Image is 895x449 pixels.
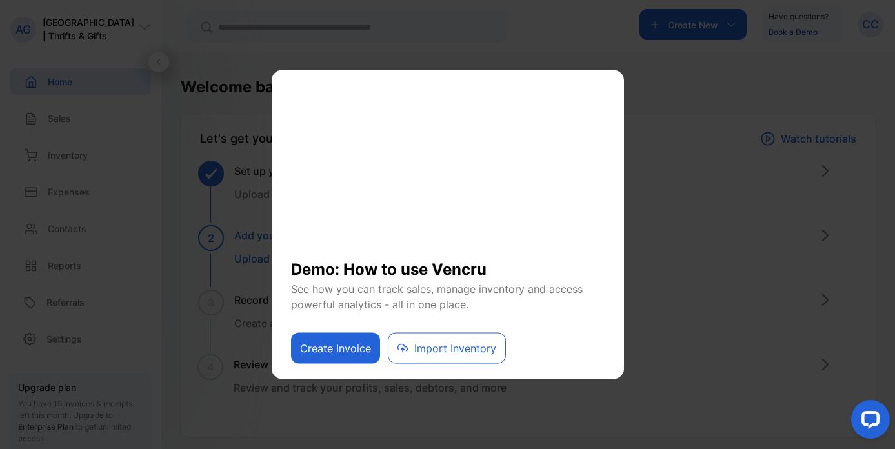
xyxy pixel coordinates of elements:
h1: Demo: How to use Vencru [291,248,605,281]
button: Import Inventory [388,333,506,364]
button: Create Invoice [291,333,380,364]
iframe: YouTube video player [291,86,605,248]
p: See how you can track sales, manage inventory and access powerful analytics - all in one place. [291,281,605,312]
iframe: LiveChat chat widget [841,395,895,449]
